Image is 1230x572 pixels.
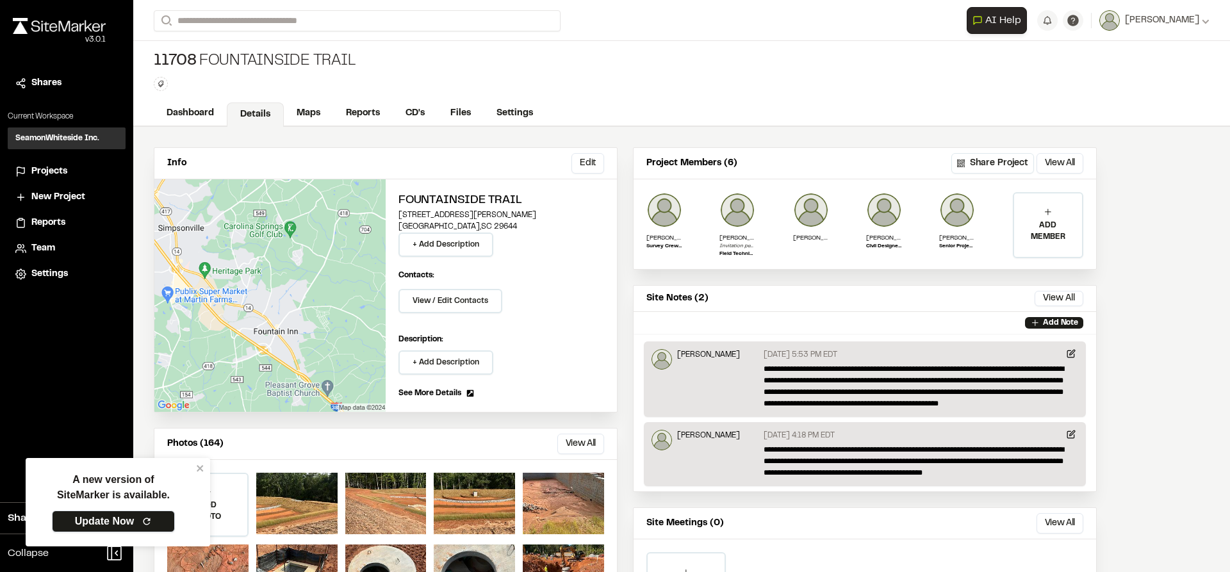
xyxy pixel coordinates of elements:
span: Reports [31,216,65,230]
a: Update Now [52,511,175,532]
a: Projects [15,165,118,179]
img: Will Tate [719,192,755,228]
span: Settings [31,267,68,281]
p: Survey Crew Chief [646,243,682,250]
p: [DATE] 4:18 PM EDT [764,430,835,441]
a: New Project [15,190,118,204]
p: Photos (164) [167,437,224,451]
div: Fountainside Trail [154,51,356,72]
p: Civil Designer II [866,243,902,250]
button: + Add Description [398,233,493,257]
p: [PERSON_NAME] [646,233,682,243]
p: [PERSON_NAME] [677,349,740,361]
p: [PERSON_NAME] [719,233,755,243]
a: Files [438,101,484,126]
p: Description: [398,334,604,345]
img: User [1099,10,1120,31]
a: Reports [15,216,118,230]
a: Dashboard [154,101,227,126]
div: Oh geez...please don't... [13,34,106,45]
span: See More Details [398,388,461,399]
p: Project Members (6) [646,156,737,170]
span: AI Help [985,13,1021,28]
p: [DATE] 5:53 PM EDT [764,349,837,361]
p: Contacts: [398,270,434,281]
h3: SeamonWhiteside Inc. [15,133,99,144]
a: Settings [484,101,546,126]
a: CD's [393,101,438,126]
p: Current Workspace [8,111,126,122]
img: Raphael Betit [652,430,672,450]
a: Shares [15,76,118,90]
p: Info [167,156,186,170]
img: Morgan Beumee [646,192,682,228]
button: close [196,463,205,473]
button: View All [1037,513,1083,534]
button: Open AI Assistant [967,7,1027,34]
h2: Fountainside Trail [398,192,604,209]
button: View All [1035,291,1083,306]
p: Senior Project Manager [939,243,975,250]
a: Details [227,102,284,127]
img: Raphael Betit [652,349,672,370]
span: Team [31,241,55,256]
button: Search [154,10,177,31]
span: Shares [31,76,61,90]
a: Maps [284,101,333,126]
button: [PERSON_NAME] [1099,10,1209,31]
img: Sarah Hanson [793,192,829,228]
p: [GEOGRAPHIC_DATA] , SC 29644 [398,221,604,233]
button: + Add Description [398,350,493,375]
p: ADD MEMBER [1014,220,1082,243]
img: Christopher Grodde [939,192,975,228]
p: Add Note [1043,317,1078,329]
a: Settings [15,267,118,281]
p: [PERSON_NAME] [866,233,902,243]
img: rebrand.png [13,18,106,34]
span: [PERSON_NAME] [1125,13,1199,28]
p: Invitation pending [719,243,755,250]
p: Site Meetings (0) [646,516,724,530]
p: [PERSON_NAME] [793,233,829,243]
p: [PERSON_NAME] [939,233,975,243]
p: A new version of SiteMarker is available. [57,472,170,503]
div: Open AI Assistant [967,7,1032,34]
p: [PERSON_NAME] [677,430,740,441]
button: Edit Tags [154,77,168,91]
button: Edit [571,153,604,174]
span: New Project [31,190,85,204]
span: Share Workspace [8,511,94,526]
p: [STREET_ADDRESS][PERSON_NAME] [398,209,604,221]
button: Share Project [951,153,1034,174]
p: Field Technician III [719,250,755,258]
button: View All [557,434,604,454]
span: Collapse [8,546,49,561]
img: Ben Smoots [866,192,902,228]
button: View All [1037,153,1083,174]
span: 11708 [154,51,197,72]
p: Site Notes (2) [646,291,709,306]
a: Team [15,241,118,256]
span: Projects [31,165,67,179]
button: View / Edit Contacts [398,289,502,313]
a: Reports [333,101,393,126]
